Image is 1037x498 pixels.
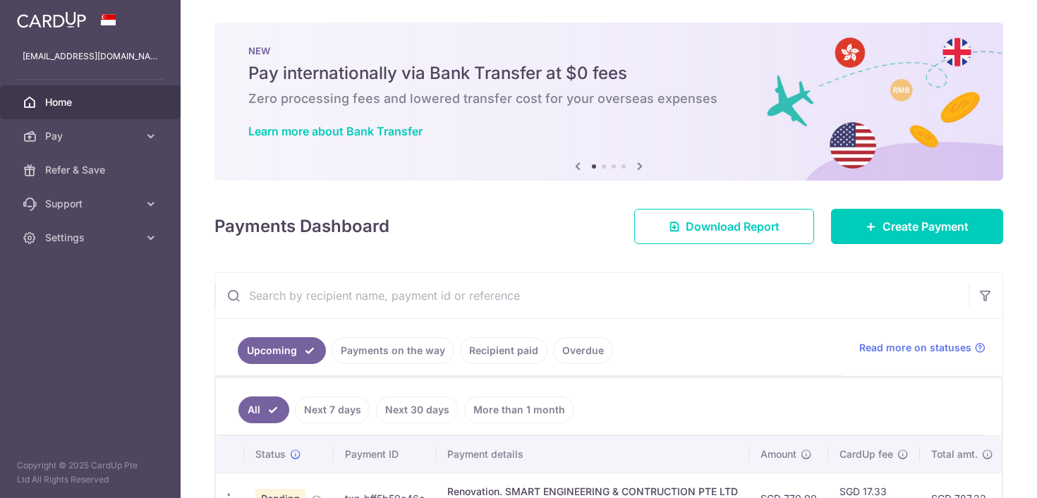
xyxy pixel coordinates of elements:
span: Support [45,197,138,211]
span: Status [255,447,286,461]
span: Read more on statuses [859,341,971,355]
th: Payment ID [334,436,436,473]
span: CardUp fee [839,447,893,461]
img: Bank transfer banner [214,23,1003,181]
p: [EMAIL_ADDRESS][DOMAIN_NAME] [23,49,158,63]
p: NEW [248,45,969,56]
h4: Payments Dashboard [214,214,389,239]
h5: Pay internationally via Bank Transfer at $0 fees [248,62,969,85]
span: Total amt. [931,447,978,461]
a: Read more on statuses [859,341,986,355]
span: Amount [760,447,796,461]
th: Payment details [436,436,749,473]
span: Create Payment [883,218,969,235]
a: Next 30 days [376,396,459,423]
a: Learn more about Bank Transfer [248,124,423,138]
a: More than 1 month [464,396,574,423]
a: Upcoming [238,337,326,364]
a: Next 7 days [295,396,370,423]
span: Download Report [686,218,780,235]
a: Recipient paid [460,337,547,364]
span: Settings [45,231,138,245]
a: Download Report [634,209,814,244]
h6: Zero processing fees and lowered transfer cost for your overseas expenses [248,90,969,107]
span: Pay [45,129,138,143]
a: Create Payment [831,209,1003,244]
a: All [238,396,289,423]
span: Refer & Save [45,163,138,177]
a: Payments on the way [332,337,454,364]
img: CardUp [17,11,86,28]
input: Search by recipient name, payment id or reference [215,273,969,318]
a: Overdue [553,337,613,364]
span: Home [45,95,138,109]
